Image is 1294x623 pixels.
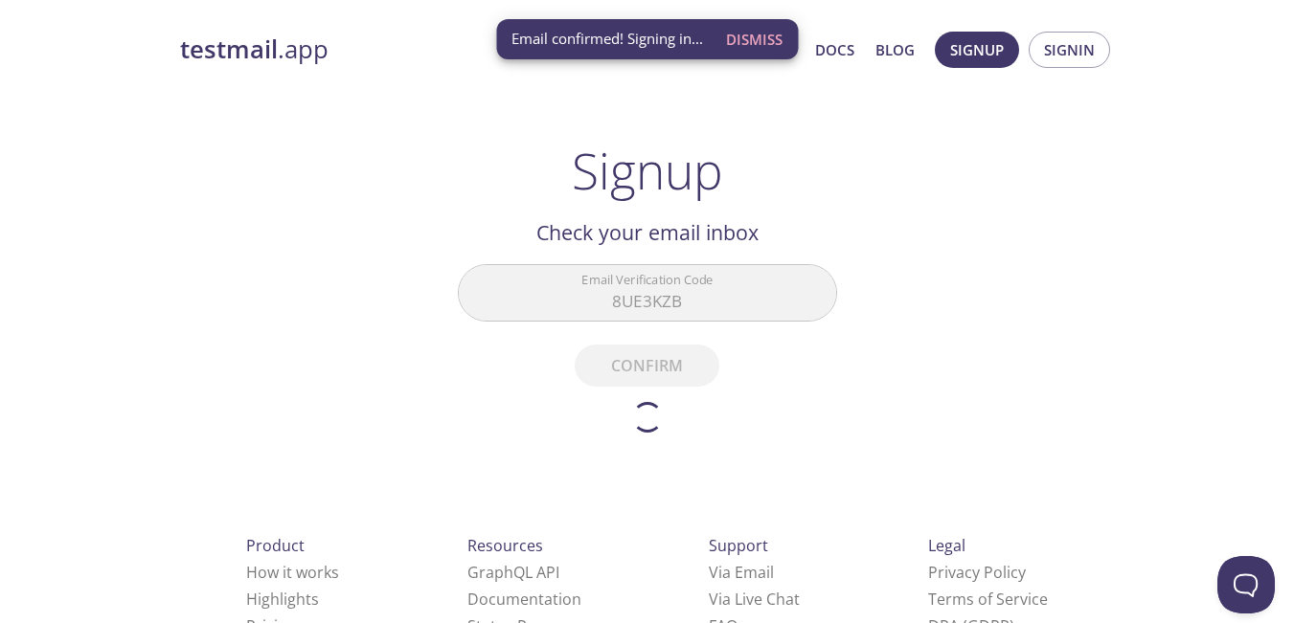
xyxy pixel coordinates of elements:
h2: Check your email inbox [458,216,837,249]
a: Via Email [709,562,774,583]
span: Support [709,535,768,556]
strong: testmail [180,33,278,66]
span: Legal [928,535,965,556]
a: Blog [875,37,915,62]
span: Dismiss [726,27,783,52]
a: Documentation [467,589,581,610]
span: Resources [467,535,543,556]
iframe: Help Scout Beacon - Open [1217,556,1275,613]
a: testmail.app [180,33,630,66]
a: Privacy Policy [928,562,1026,583]
a: Docs [815,37,854,62]
a: Via Live Chat [709,589,800,610]
h1: Signup [572,142,723,199]
button: Signin [1029,32,1110,68]
span: Email confirmed! Signing in... [511,29,703,49]
span: Signup [950,37,1004,62]
a: Terms of Service [928,589,1048,610]
button: Signup [935,32,1019,68]
a: How it works [246,562,339,583]
span: Signin [1044,37,1095,62]
a: GraphQL API [467,562,559,583]
span: Product [246,535,305,556]
a: Highlights [246,589,319,610]
button: Dismiss [718,21,790,57]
